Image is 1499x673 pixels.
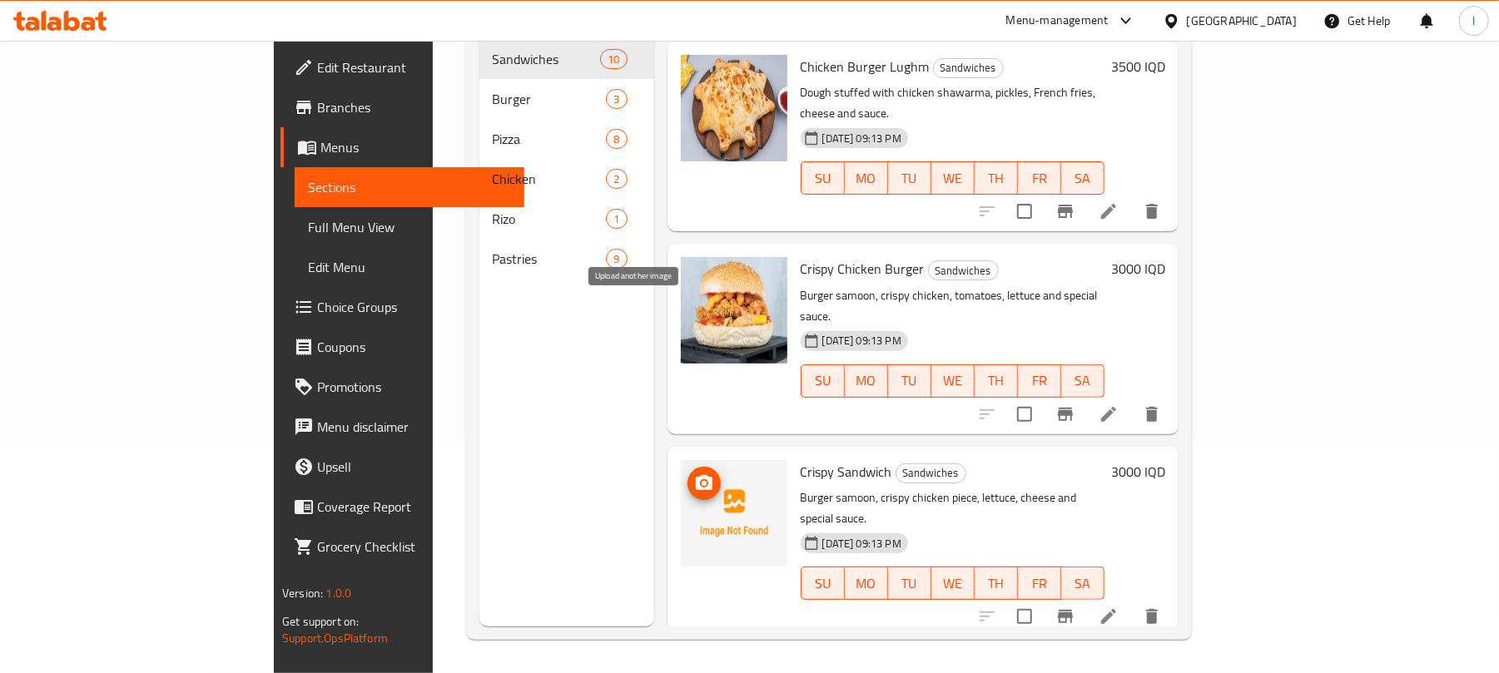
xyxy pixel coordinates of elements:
button: FR [1018,567,1061,600]
span: MO [851,166,881,191]
span: TH [981,166,1011,191]
span: 8 [607,131,626,147]
span: Sandwiches [929,261,998,280]
span: Menu disclaimer [317,417,511,437]
button: WE [931,567,975,600]
span: Version: [282,582,323,604]
button: SA [1061,567,1104,600]
span: Pizza [493,129,607,149]
button: MO [845,161,888,195]
div: items [606,209,627,229]
a: Branches [280,87,524,127]
span: Coverage Report [317,497,511,517]
img: Crispy Sandwich [681,460,787,567]
button: delete [1132,596,1172,636]
span: Sandwiches [896,463,965,482]
span: Choice Groups [317,297,511,317]
a: Edit menu item [1099,404,1119,424]
button: delete [1132,191,1172,231]
span: FR [1025,369,1055,393]
span: Full Menu View [308,217,511,237]
button: TU [888,161,931,195]
span: Sandwiches [934,58,1003,77]
button: delete [1132,394,1172,434]
span: Select to update [1007,397,1042,432]
a: Coupons [280,327,524,367]
button: SU [801,364,845,398]
span: Grocery Checklist [317,537,511,557]
div: [GEOGRAPHIC_DATA] [1187,12,1297,30]
a: Menus [280,127,524,167]
span: Menus [320,137,511,157]
div: items [600,49,627,69]
span: Rizo [493,209,607,229]
img: Crispy Chicken Burger [681,257,787,364]
h6: 3500 IQD [1111,55,1165,78]
span: Sections [308,177,511,197]
span: 3 [607,92,626,107]
span: Sandwiches [493,49,601,69]
button: SU [801,567,845,600]
button: MO [845,364,888,398]
span: TU [895,369,925,393]
button: WE [931,161,975,195]
button: TU [888,567,931,600]
span: FR [1025,166,1055,191]
span: SU [808,166,838,191]
span: Select to update [1007,599,1042,634]
div: Burger [493,89,607,109]
span: WE [938,369,968,393]
a: Grocery Checklist [280,527,524,567]
a: Edit Menu [295,247,524,287]
span: Coupons [317,337,511,357]
nav: Menu sections [479,32,654,285]
h6: 3000 IQD [1111,460,1165,483]
span: 1.0.0 [325,582,351,604]
button: TH [975,567,1018,600]
div: Sandwiches10 [479,39,654,79]
a: Upsell [280,447,524,487]
h6: 3000 IQD [1111,257,1165,280]
button: TH [975,161,1018,195]
p: Dough stuffed with chicken shawarma, pickles, French fries, cheese and sauce. [801,82,1104,124]
span: 10 [601,52,626,67]
div: Pastries9 [479,239,654,279]
span: l [1472,12,1475,30]
span: 1 [607,211,626,227]
div: Sandwiches [933,58,1004,78]
button: TH [975,364,1018,398]
button: upload picture [687,467,721,500]
img: Chicken Burger Lughm [681,55,787,161]
div: items [606,89,627,109]
span: SU [808,572,838,596]
span: SA [1068,369,1098,393]
p: Burger samoon, crispy chicken piece, lettuce, cheese and special sauce. [801,487,1104,529]
a: Promotions [280,367,524,407]
span: Pastries [493,249,607,269]
div: Pizza8 [479,119,654,159]
span: [DATE] 09:13 PM [816,131,908,146]
div: items [606,249,627,269]
a: Choice Groups [280,287,524,327]
div: Chicken2 [479,159,654,199]
span: Edit Restaurant [317,57,511,77]
span: WE [938,166,968,191]
button: Branch-specific-item [1045,394,1085,434]
span: WE [938,572,968,596]
span: TU [895,572,925,596]
span: Upsell [317,457,511,477]
span: TH [981,572,1011,596]
span: MO [851,369,881,393]
span: TH [981,369,1011,393]
span: Chicken [493,169,607,189]
div: items [606,129,627,149]
span: FR [1025,572,1055,596]
button: Branch-specific-item [1045,191,1085,231]
button: FR [1018,364,1061,398]
div: Rizo1 [479,199,654,239]
a: Menu disclaimer [280,407,524,447]
a: Sections [295,167,524,207]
